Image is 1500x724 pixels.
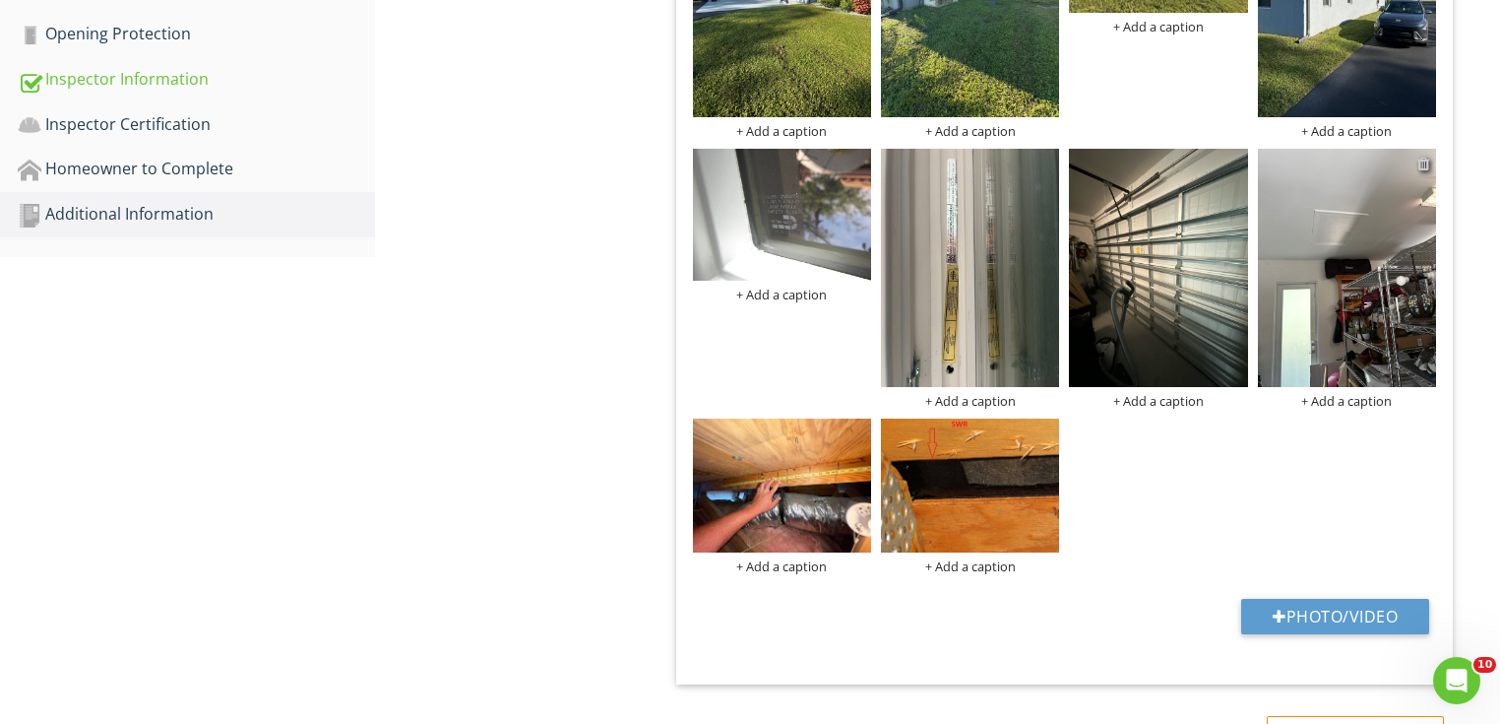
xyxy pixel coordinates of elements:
div: Inspector Certification [18,112,375,138]
span: 10 [1473,657,1496,673]
div: + Add a caption [693,559,871,574]
div: + Add a caption [881,559,1059,574]
div: + Add a caption [1069,19,1247,34]
div: Inspector Information [18,67,375,93]
div: + Add a caption [881,123,1059,139]
iframe: Intercom live chat [1433,657,1480,704]
img: photo.jpg [1258,149,1436,387]
img: data [881,149,1059,387]
div: + Add a caption [881,393,1059,409]
img: photo.jpg [1069,149,1247,387]
button: Photo/Video [1241,599,1429,634]
div: + Add a caption [1069,393,1247,409]
div: Additional Information [18,202,375,228]
img: data [693,149,871,281]
div: + Add a caption [1258,123,1436,139]
img: data [693,419,871,553]
div: Opening Protection [18,22,375,47]
div: + Add a caption [693,287,871,302]
img: data [881,419,1059,553]
div: + Add a caption [693,123,871,139]
div: + Add a caption [1258,393,1436,409]
div: Homeowner to Complete [18,157,375,182]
